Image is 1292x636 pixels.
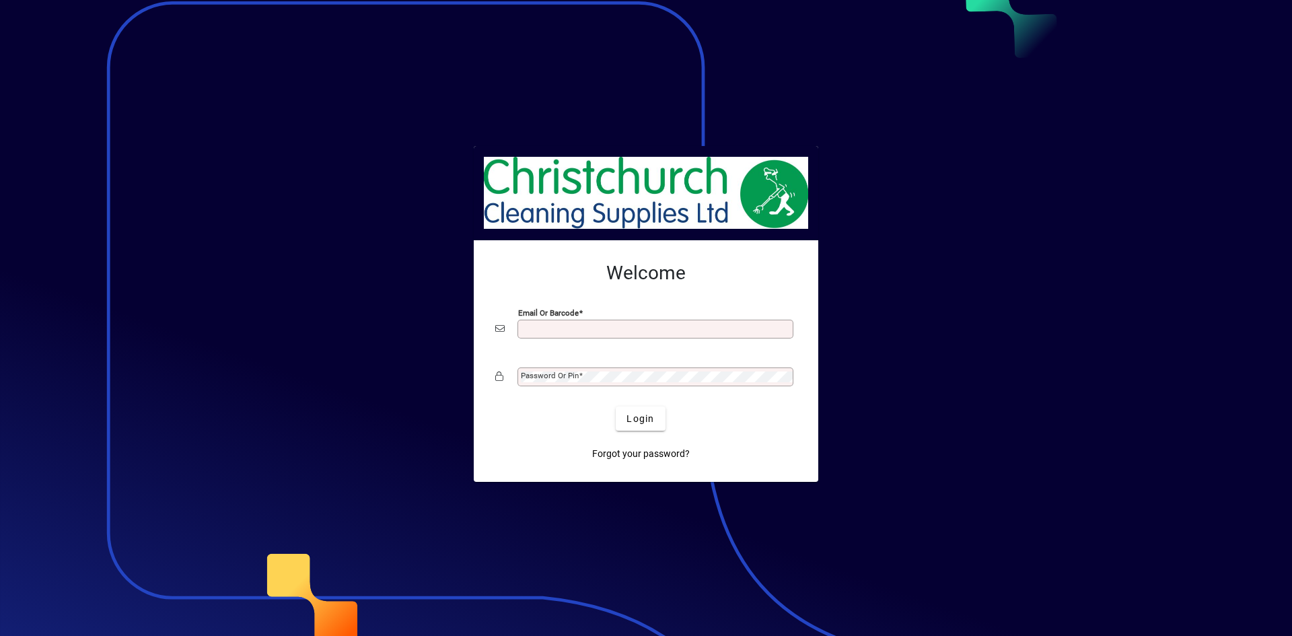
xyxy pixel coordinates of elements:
[521,371,579,380] mat-label: Password or Pin
[626,412,654,426] span: Login
[592,447,690,461] span: Forgot your password?
[616,407,665,431] button: Login
[587,441,695,466] a: Forgot your password?
[495,262,797,285] h2: Welcome
[518,308,579,318] mat-label: Email or Barcode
